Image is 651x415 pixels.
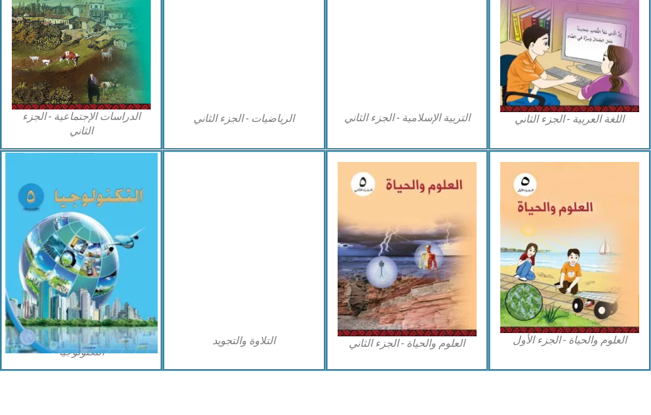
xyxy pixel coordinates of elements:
figcaption: الدراسات الإجتماعية - الجزء الثاني [12,109,151,139]
figcaption: العلوم والحياة - الجزء الأول [500,333,639,347]
figcaption: اللغة العربية - الجزء الثاني [500,112,639,127]
figcaption: التربية الإسلامية - الجزء الثاني [338,111,477,125]
figcaption: العلوم والحياة - الجزء الثاني [338,336,477,351]
figcaption: الرياضيات - الجزء الثاني [174,111,313,126]
figcaption: التلاوة والتجويد [174,334,313,348]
